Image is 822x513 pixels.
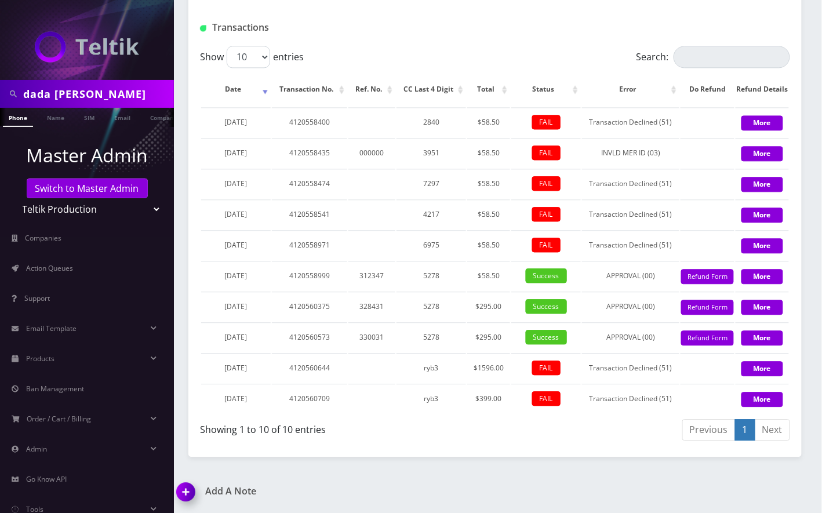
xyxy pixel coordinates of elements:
[741,115,783,130] button: More
[27,414,92,424] span: Order / Cart / Billing
[582,138,679,168] td: INVLD MER ID (03)
[224,117,247,127] span: [DATE]
[348,138,395,168] td: 000000
[741,361,783,376] button: More
[397,169,466,198] td: 7297
[582,384,679,413] td: Transaction Declined (51)
[26,384,84,394] span: Ban Management
[177,486,486,497] a: Add A Note
[397,72,466,106] th: CC Last 4 Digit: activate to sort column ascending
[467,292,510,321] td: $295.00
[397,230,466,260] td: 6975
[272,72,347,106] th: Transaction No.: activate to sort column ascending
[526,299,567,314] span: Success
[397,384,466,413] td: ryb3
[35,31,139,63] img: Teltik Production
[582,107,679,137] td: Transaction Declined (51)
[532,361,561,375] span: FAIL
[26,444,47,454] span: Admin
[681,72,734,106] th: Do Refund
[224,332,247,342] span: [DATE]
[200,25,206,31] img: Transactions
[397,199,466,229] td: 4217
[272,292,347,321] td: 4120560375
[397,138,466,168] td: 3951
[511,72,581,106] th: Status: activate to sort column ascending
[736,72,789,106] th: Refund Details
[397,292,466,321] td: 5278
[397,353,466,383] td: ryb3
[272,169,347,198] td: 4120558474
[200,418,486,436] div: Showing 1 to 10 of 10 entries
[348,72,395,106] th: Ref. No.: activate to sort column ascending
[272,353,347,383] td: 4120560644
[41,108,70,126] a: Name
[26,323,77,333] span: Email Template
[532,391,561,406] span: FAIL
[532,207,561,221] span: FAIL
[682,419,736,441] a: Previous
[467,199,510,229] td: $58.50
[741,392,783,407] button: More
[26,233,62,243] span: Companies
[272,322,347,352] td: 4120560573
[741,330,783,345] button: More
[467,169,510,198] td: $58.50
[272,107,347,137] td: 4120558400
[200,22,385,33] h1: Transactions
[24,293,50,303] span: Support
[755,419,790,441] a: Next
[582,261,679,290] td: APPROVAL (00)
[108,108,136,126] a: Email
[224,394,247,403] span: [DATE]
[467,322,510,352] td: $295.00
[397,107,466,137] td: 2840
[467,230,510,260] td: $58.50
[224,179,247,188] span: [DATE]
[201,72,271,106] th: Date: activate to sort column ascending
[224,363,247,373] span: [DATE]
[582,230,679,260] td: Transaction Declined (51)
[467,72,510,106] th: Total: activate to sort column ascending
[532,115,561,129] span: FAIL
[681,330,734,346] button: Refund Form
[467,353,510,383] td: $1596.00
[348,261,395,290] td: 312347
[348,292,395,321] td: 328431
[636,46,790,68] label: Search:
[26,354,54,363] span: Products
[224,240,247,250] span: [DATE]
[735,419,755,441] a: 1
[532,176,561,191] span: FAIL
[741,146,783,161] button: More
[526,268,567,283] span: Success
[348,322,395,352] td: 330031
[741,238,783,253] button: More
[200,46,304,68] label: Show entries
[467,261,510,290] td: $58.50
[272,384,347,413] td: 4120560709
[681,300,734,315] button: Refund Form
[272,261,347,290] td: 4120558999
[467,384,510,413] td: $399.00
[582,292,679,321] td: APPROVAL (00)
[272,199,347,229] td: 4120558541
[224,301,247,311] span: [DATE]
[741,269,783,284] button: More
[144,108,183,126] a: Company
[227,46,270,68] select: Showentries
[681,269,734,285] button: Refund Form
[741,208,783,223] button: More
[272,230,347,260] td: 4120558971
[224,148,247,158] span: [DATE]
[224,271,247,281] span: [DATE]
[582,322,679,352] td: APPROVAL (00)
[27,179,148,198] a: Switch to Master Admin
[674,46,790,68] input: Search:
[397,322,466,352] td: 5278
[582,72,679,106] th: Error: activate to sort column ascending
[741,300,783,315] button: More
[3,108,33,127] a: Phone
